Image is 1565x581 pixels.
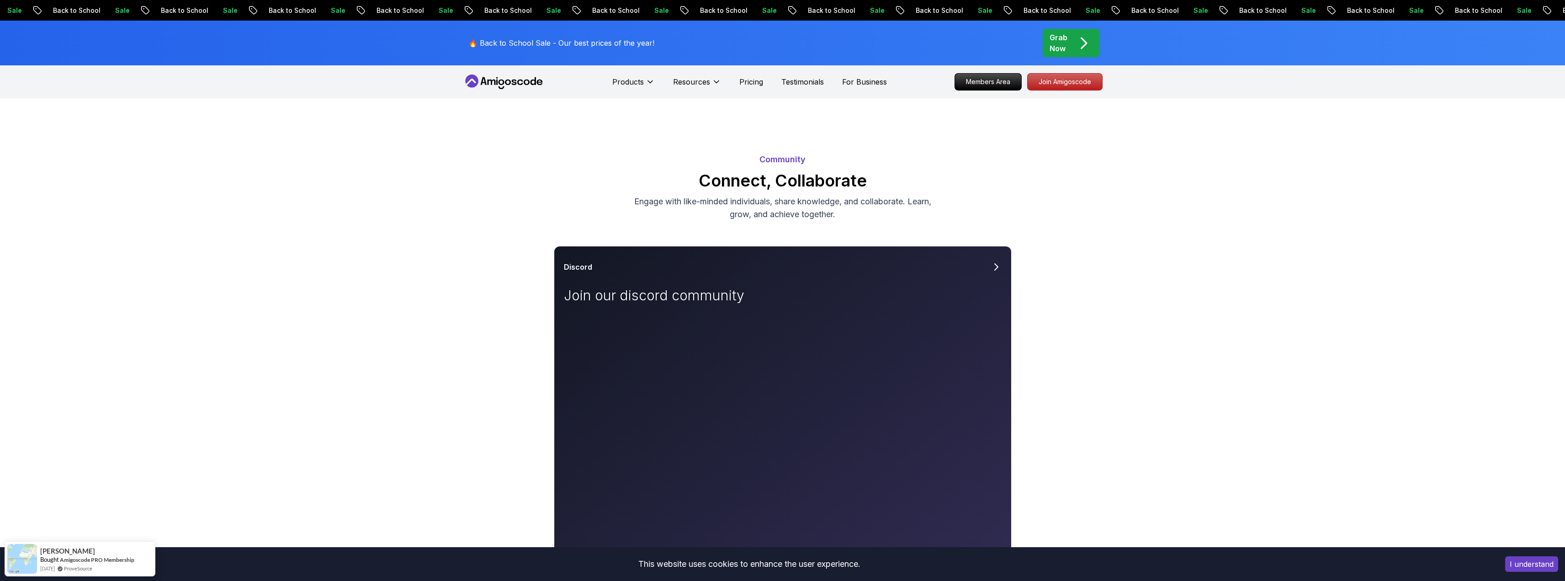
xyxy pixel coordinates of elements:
[1027,73,1103,91] a: Join Amigoscode
[1162,6,1191,15] p: Sale
[299,6,328,15] p: Sale
[564,287,769,304] p: Join our discord community
[21,6,83,15] p: Back to School
[407,6,436,15] p: Sale
[564,261,592,272] h3: Discord
[673,76,710,87] p: Resources
[884,6,946,15] p: Back to School
[129,6,191,15] p: Back to School
[1423,6,1485,15] p: Back to School
[515,6,544,15] p: Sale
[730,6,759,15] p: Sale
[838,6,867,15] p: Sale
[946,6,975,15] p: Sale
[40,547,95,555] span: [PERSON_NAME]
[992,6,1054,15] p: Back to School
[1377,6,1406,15] p: Sale
[40,556,59,563] span: Bought
[1485,6,1514,15] p: Sale
[468,37,654,48] p: 🔥 Back to School Sale - Our best prices of the year!
[60,556,134,564] a: Amigoscode PRO Membership
[622,6,652,15] p: Sale
[191,6,220,15] p: Sale
[612,76,644,87] p: Products
[668,6,730,15] p: Back to School
[612,76,655,95] button: Products
[1505,556,1558,572] button: Accept cookies
[955,74,1021,90] p: Members Area
[781,76,824,87] a: Testimonials
[1099,6,1162,15] p: Back to School
[955,73,1022,91] a: Members Area
[1054,6,1083,15] p: Sale
[345,6,407,15] p: Back to School
[452,6,515,15] p: Back to School
[629,195,936,221] p: Engage with like-minded individuals, share knowledge, and collaborate. Learn, grow, and achieve t...
[842,76,887,87] a: For Business
[1050,32,1067,54] p: Grab Now
[673,76,721,95] button: Resources
[1207,6,1269,15] p: Back to School
[739,76,763,87] a: Pricing
[1269,6,1299,15] p: Sale
[463,171,1103,190] h2: Connect, Collaborate
[1028,74,1102,90] p: Join Amigoscode
[560,6,622,15] p: Back to School
[64,565,92,572] a: ProveSource
[83,6,112,15] p: Sale
[40,565,55,572] span: [DATE]
[463,153,1103,166] p: Community
[1315,6,1377,15] p: Back to School
[7,544,37,574] img: provesource social proof notification image
[776,6,838,15] p: Back to School
[237,6,299,15] p: Back to School
[7,554,1491,574] div: This website uses cookies to enhance the user experience.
